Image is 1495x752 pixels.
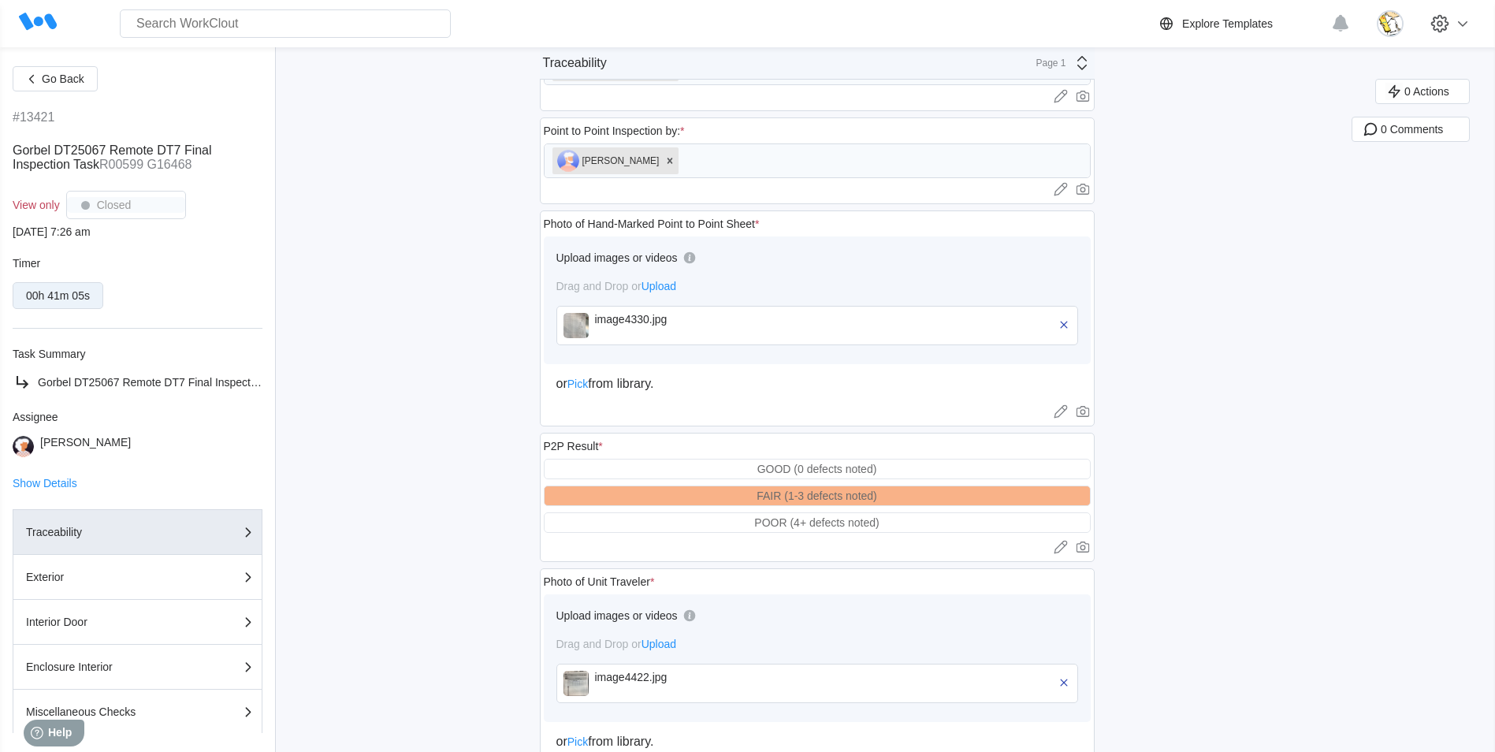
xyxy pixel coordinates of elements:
span: 0 Actions [1404,86,1449,97]
img: download.jpg [1377,10,1404,37]
button: Enclosure Interior [13,645,262,690]
img: image4422.jpg [563,671,589,696]
div: Traceability [26,527,184,538]
span: Upload [642,280,676,292]
span: Upload [642,638,676,650]
button: Miscellaneous Checks [13,690,262,735]
button: Show Details [13,478,77,489]
input: Search WorkClout [120,9,451,38]
button: Go Back [13,66,98,91]
div: Upload images or videos [556,609,678,622]
div: image4422.jpg [595,671,776,683]
mark: R00599 [99,158,143,171]
span: Drag and Drop or [556,638,677,650]
div: FAIR (1-3 defects noted) [757,490,877,502]
div: GOOD (0 defects noted) [757,463,877,475]
button: 0 Actions [1375,79,1470,104]
div: [DATE] 7:26 am [13,225,262,238]
mark: G16468 [147,158,192,171]
button: Exterior [13,555,262,600]
span: Go Back [42,73,84,84]
button: 0 Comments [1352,117,1470,142]
div: image4330.jpg [595,313,776,326]
div: Timer [13,257,262,270]
div: POOR (4+ defects noted) [754,516,879,529]
a: Gorbel DT25067 Remote DT7 Final Inspection Task [13,373,262,392]
a: Explore Templates [1157,14,1323,33]
span: Pick [567,735,588,748]
div: Traceability [543,56,607,70]
div: or from library. [556,377,1078,391]
div: Page 1 [1027,58,1066,69]
div: Photo of Unit Traveler [544,575,655,588]
button: Interior Door [13,600,262,645]
div: Miscellaneous Checks [26,706,184,717]
span: Drag and Drop or [556,280,677,292]
div: or from library. [556,735,1078,749]
div: Exterior [26,571,184,583]
img: user-4.png [13,436,34,457]
div: Task Summary [13,348,262,360]
div: Point to Point Inspection by: [544,125,685,137]
div: Upload images or videos [556,251,678,264]
div: Photo of Hand-Marked Point to Point Sheet [544,218,760,230]
div: 00h 41m 05s [26,289,90,302]
div: [PERSON_NAME] [40,436,131,457]
div: Explore Templates [1182,17,1273,30]
div: P2P Result [544,440,603,452]
span: Gorbel DT25067 Remote DT7 Final Inspection Task [13,143,212,171]
div: Assignee [13,411,262,423]
span: Gorbel DT25067 Remote DT7 Final Inspection Task [38,376,291,389]
button: Traceability [13,509,262,555]
span: 0 Comments [1381,124,1443,135]
img: image4330.jpg [563,313,589,338]
div: Interior Door [26,616,184,627]
div: #13421 [13,110,54,125]
span: Pick [567,378,588,390]
div: Enclosure Interior [26,661,184,672]
div: View only [13,199,60,211]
